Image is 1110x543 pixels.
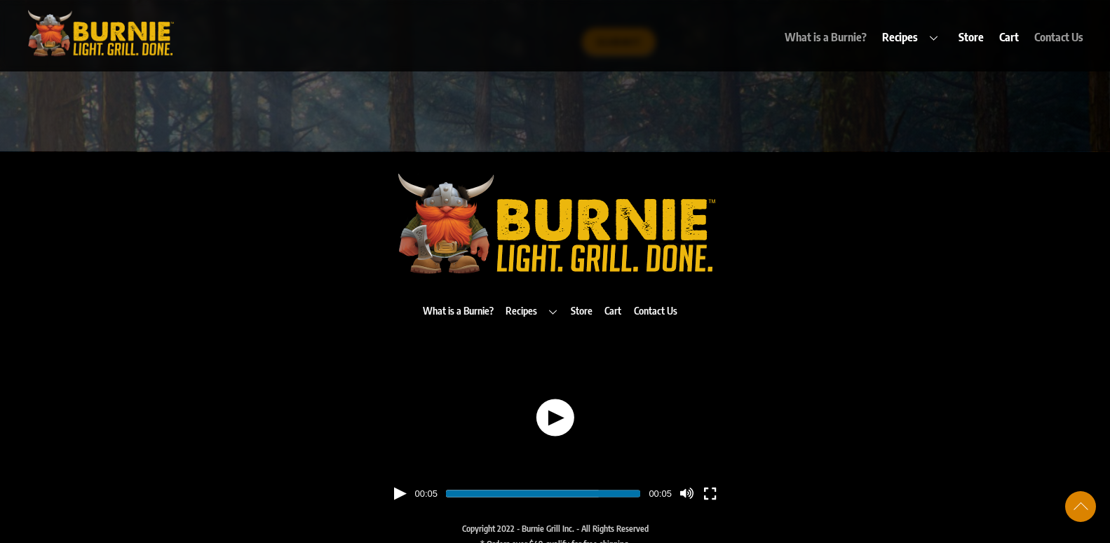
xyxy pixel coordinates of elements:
a: Contact Us [634,304,677,317]
a: Contact Us [1028,21,1090,53]
img: burniegrill.com-logo-high-res-2020110_500px [20,7,181,60]
a: What is a Burnie? [778,21,874,53]
a: Recipes [506,304,558,317]
a: Store [571,304,593,317]
a: Cart [604,304,621,317]
a: Burnie Grill [20,40,181,64]
a: Store [952,21,990,53]
img: burniegrill.com-logo-high-res-2020110_500px [380,167,731,281]
a: Cart [993,21,1026,53]
a: What is a Burnie? [423,304,494,317]
a: Recipes [876,21,950,53]
a: Burnie Grill [380,266,731,284]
